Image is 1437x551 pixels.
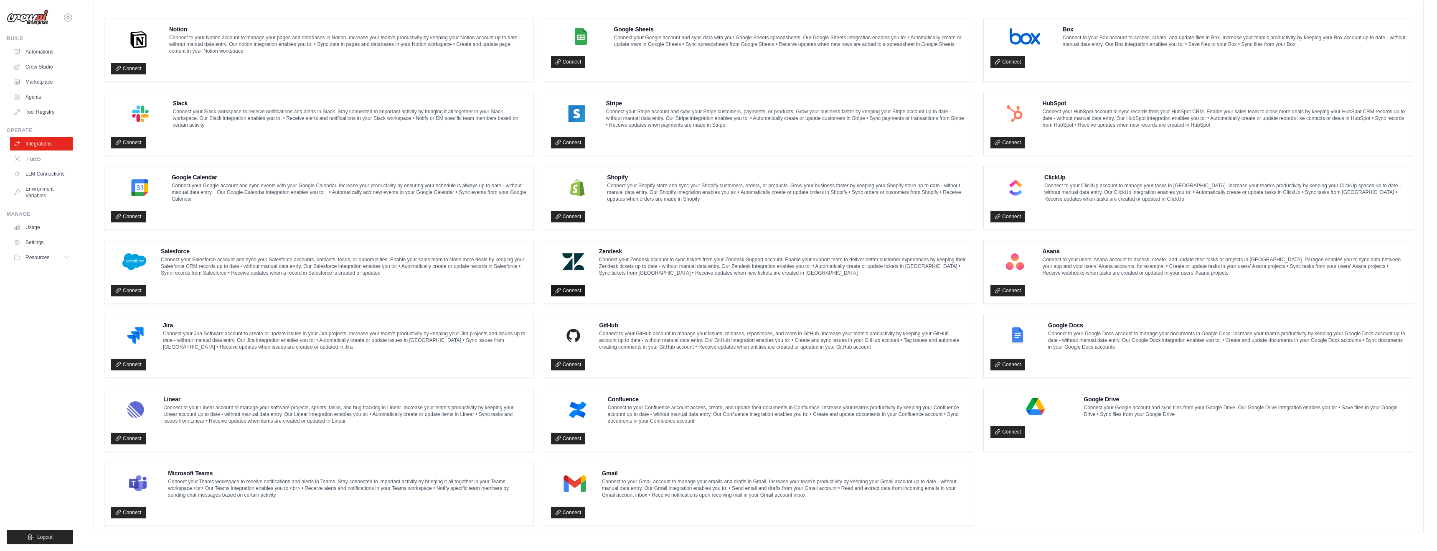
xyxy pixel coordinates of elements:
h4: Box [1063,25,1406,33]
p: Connect your Google account and sync data with your Google Sheets spreadsheets. Our Google Sheets... [614,34,967,48]
img: GitHub Logo [553,327,594,344]
h4: Jira [163,321,527,329]
img: Google Drive Logo [993,398,1078,415]
a: Connect [990,56,1025,68]
a: Connect [551,56,586,68]
p: Connect your Stripe account and sync your Stripe customers, payments, or products. Grow your busi... [606,108,966,128]
a: Tool Registry [10,105,73,119]
p: Connect your Slack workspace to receive notifications and alerts in Slack. Stay connected to impo... [173,108,527,128]
img: Zendesk Logo [553,253,593,270]
h4: Asana [1043,247,1406,255]
a: LLM Connections [10,167,73,181]
a: Connect [111,285,146,296]
a: Usage [10,221,73,234]
h4: Google Drive [1084,395,1406,403]
button: Logout [7,530,73,544]
a: Connect [551,359,586,370]
a: Connect [990,211,1025,222]
a: Crew Studio [10,60,73,74]
p: Connect to your Gmail account to manage your emails and drafts in Gmail. Increase your team’s pro... [602,478,967,498]
p: Connect your Teams workspace to receive notifications and alerts in Teams. Stay connected to impo... [168,478,526,498]
p: Connect your Google account and sync events with your Google Calendar. Increase your productivity... [172,182,527,202]
a: Connect [990,285,1025,296]
h4: Zendesk [599,247,967,255]
p: Connect to your users’ Asana account to access, create, and update their tasks or projects in [GE... [1043,256,1406,276]
a: Settings [10,236,73,249]
a: Connect [111,359,146,370]
h4: Google Docs [1048,321,1406,329]
div: Operate [7,127,73,134]
a: Connect [551,285,586,296]
span: Logout [37,534,53,541]
p: Connect your Jira Software account to create or update issues in your Jira projects. Increase you... [163,330,527,350]
img: ClickUp Logo [993,179,1038,196]
img: Slack Logo [114,105,167,122]
p: Connect your Salesforce account and sync your Salesforce accounts, contacts, leads, or opportunit... [161,256,527,276]
img: Confluence Logo [553,401,602,418]
p: Connect your Zendesk account to sync tickets from your Zendesk Support account. Enable your suppo... [599,256,967,276]
a: Connect [551,211,586,222]
p: Connect your HubSpot account to sync records from your HubSpot CRM. Enable your sales team to clo... [1042,108,1406,128]
h4: ClickUp [1044,173,1406,181]
a: Connect [551,507,586,518]
span: Resources [25,254,49,261]
h4: GitHub [599,321,966,329]
p: Connect to your GitHub account to manage your issues, releases, repositories, and more in GitHub.... [599,330,966,350]
h4: Confluence [608,395,967,403]
img: Notion Logo [114,31,163,48]
h4: Google Calendar [172,173,527,181]
p: Connect to your Google Docs account to manage your documents in Google Docs. Increase your team’s... [1048,330,1406,350]
img: Google Calendar Logo [114,179,166,196]
h4: Notion [169,25,527,33]
img: Logo [7,10,48,26]
a: Integrations [10,137,73,151]
a: Automations [10,45,73,59]
img: Salesforce Logo [114,253,155,270]
a: Environment Variables [10,182,73,202]
img: Stripe Logo [553,105,600,122]
p: Connect to your Confluence account access, create, and update their documents in Confluence. Incr... [608,404,967,424]
img: Shopify Logo [553,179,602,196]
a: Connect [111,63,146,74]
a: Connect [990,137,1025,148]
h4: Shopify [607,173,966,181]
a: Connect [111,433,146,444]
h4: Salesforce [161,247,527,255]
button: Resources [10,251,73,264]
a: Connect [551,137,586,148]
div: Manage [7,211,73,217]
img: Linear Logo [114,401,157,418]
p: Connect to your Box account to access, create, and update files in Box. Increase your team’s prod... [1063,34,1406,48]
img: Microsoft Teams Logo [114,475,162,492]
h4: Microsoft Teams [168,469,526,477]
img: HubSpot Logo [993,105,1036,122]
a: Traces [10,152,73,166]
img: Google Docs Logo [993,327,1042,344]
p: Connect your Shopify store and sync your Shopify customers, orders, or products. Grow your busine... [607,182,966,202]
img: Jira Logo [114,327,157,344]
h4: Gmail [602,469,967,477]
a: Connect [111,211,146,222]
a: Connect [111,137,146,148]
a: Connect [990,426,1025,438]
a: Connect [551,433,586,444]
h4: Stripe [606,99,966,107]
p: Connect to your Notion account to manage your pages and databases in Notion. Increase your team’s... [169,34,527,54]
a: Marketplace [10,75,73,89]
h4: Google Sheets [614,25,967,33]
a: Connect [990,359,1025,370]
img: Asana Logo [993,253,1036,270]
p: Connect your Google account and sync files from your Google Drive. Our Google Drive integration e... [1084,404,1406,418]
p: Connect to your Linear account to manage your software projects, sprints, tasks, and bug tracking... [163,404,527,424]
img: Box Logo [993,28,1056,45]
h4: HubSpot [1042,99,1406,107]
a: Agents [10,90,73,104]
a: Connect [111,507,146,518]
img: Google Sheets Logo [553,28,608,45]
img: Gmail Logo [553,475,596,492]
h4: Linear [163,395,527,403]
h4: Slack [173,99,527,107]
p: Connect to your ClickUp account to manage your tasks in [GEOGRAPHIC_DATA]. Increase your team’s p... [1044,182,1406,202]
div: Build [7,35,73,42]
